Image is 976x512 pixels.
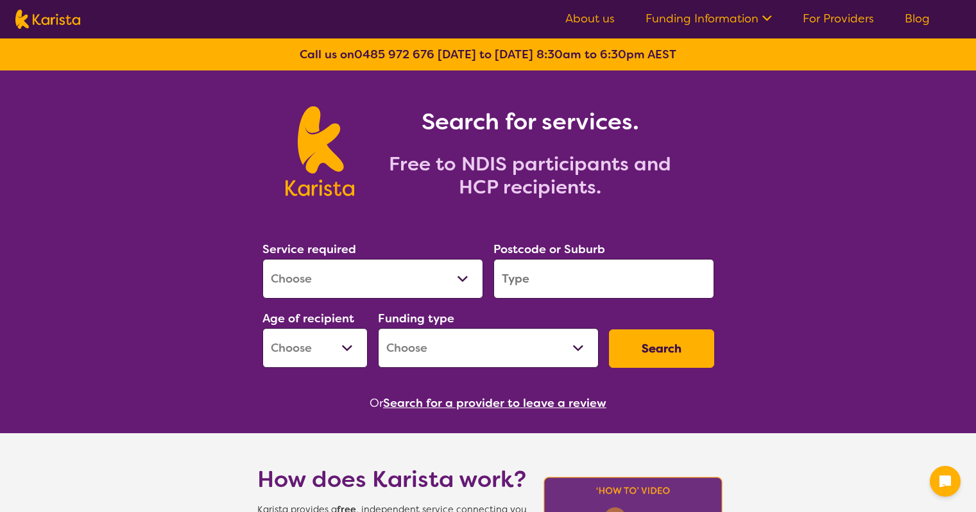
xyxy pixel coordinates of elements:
button: Search [609,329,714,368]
input: Type [493,259,714,299]
h1: Search for services. [370,106,690,137]
label: Postcode or Suburb [493,242,605,257]
label: Service required [262,242,356,257]
a: About us [565,11,615,26]
h2: Free to NDIS participants and HCP recipients. [370,153,690,199]
label: Age of recipient [262,311,354,326]
a: Blog [905,11,930,26]
button: Search for a provider to leave a review [383,393,606,413]
label: Funding type [378,311,454,326]
a: 0485 972 676 [354,47,434,62]
a: For Providers [803,11,874,26]
span: Or [370,393,383,413]
img: Karista logo [15,10,80,29]
img: Karista logo [286,106,354,196]
a: Funding Information [646,11,772,26]
b: Call us on [DATE] to [DATE] 8:30am to 6:30pm AEST [300,47,676,62]
h1: How does Karista work? [257,464,527,495]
